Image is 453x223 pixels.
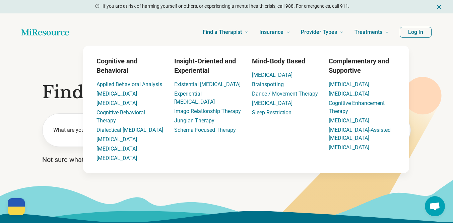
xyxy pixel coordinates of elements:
[96,155,137,161] a: [MEDICAL_DATA]
[174,56,241,75] h3: Insight-Oriented and Experiential
[96,81,162,88] a: Applied Behavioral Analysis
[329,56,396,75] h3: Complementary and Supportive
[174,108,241,114] a: Imago Relationship Therapy
[252,109,292,116] a: Sleep Restriction
[252,81,284,88] a: Brainspotting
[174,127,236,133] a: Schema Focused Therapy
[96,56,164,75] h3: Cognitive and Behavioral
[21,25,69,39] a: Home page
[329,100,385,114] a: Cognitive Enhancement Therapy
[252,72,293,78] a: [MEDICAL_DATA]
[329,127,391,141] a: [MEDICAL_DATA]-Assisted [MEDICAL_DATA]
[329,117,369,124] a: [MEDICAL_DATA]
[42,155,411,164] p: Not sure what you’re looking for?
[425,196,445,216] div: Open chat
[203,27,242,37] span: Find a Therapist
[174,81,241,88] a: Existential [MEDICAL_DATA]
[329,144,369,151] a: [MEDICAL_DATA]
[354,19,389,46] a: Treatments
[354,27,382,37] span: Treatments
[96,127,163,133] a: Dialectical [MEDICAL_DATA]
[43,46,449,173] div: Treatments
[301,19,344,46] a: Provider Types
[329,91,369,97] a: [MEDICAL_DATA]
[301,27,337,37] span: Provider Types
[174,117,214,124] a: Jungian Therapy
[96,91,137,97] a: [MEDICAL_DATA]
[42,82,411,103] h1: Find the right mental health care for you
[96,109,145,124] a: Cognitive Behavioral Therapy
[96,100,137,106] a: [MEDICAL_DATA]
[259,27,283,37] span: Insurance
[436,3,442,11] button: Dismiss
[174,91,215,105] a: Experiential [MEDICAL_DATA]
[252,56,318,66] h3: Mind-Body Based
[203,19,249,46] a: Find a Therapist
[96,136,137,143] a: [MEDICAL_DATA]
[259,19,290,46] a: Insurance
[103,3,349,10] p: If you are at risk of harming yourself or others, or experiencing a mental health crisis, call 98...
[96,146,137,152] a: [MEDICAL_DATA]
[252,91,318,97] a: Dance / Movement Therapy
[329,81,369,88] a: [MEDICAL_DATA]
[400,27,432,38] button: Log In
[252,100,293,106] a: [MEDICAL_DATA]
